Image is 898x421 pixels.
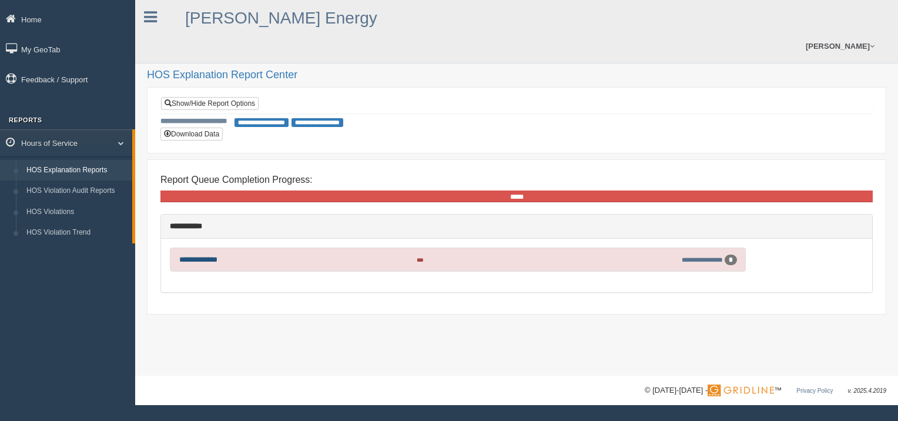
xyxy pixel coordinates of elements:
[21,181,132,202] a: HOS Violation Audit Reports
[800,29,880,63] a: [PERSON_NAME]
[708,385,774,396] img: Gridline
[161,97,259,110] a: Show/Hide Report Options
[21,202,132,223] a: HOS Violations
[796,387,833,394] a: Privacy Policy
[21,160,132,181] a: HOS Explanation Reports
[848,387,886,394] span: v. 2025.4.2019
[160,128,223,141] button: Download Data
[645,385,886,397] div: © [DATE]-[DATE] - ™
[160,175,873,185] h4: Report Queue Completion Progress:
[21,222,132,243] a: HOS Violation Trend
[185,9,377,27] a: [PERSON_NAME] Energy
